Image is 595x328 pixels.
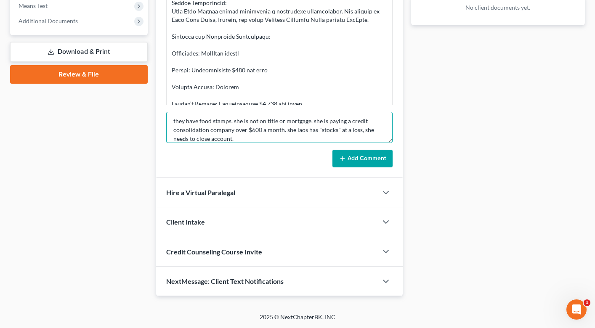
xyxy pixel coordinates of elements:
[332,150,393,167] button: Add Comment
[10,42,148,62] a: Download & Print
[58,313,537,328] div: 2025 © NextChapterBK, INC
[166,218,205,226] span: Client Intake
[566,299,587,320] iframe: Intercom live chat
[19,2,48,9] span: Means Test
[166,188,235,196] span: Hire a Virtual Paralegal
[418,3,578,12] p: No client documents yet.
[10,65,148,84] a: Review & File
[166,277,284,285] span: NextMessage: Client Text Notifications
[19,17,78,24] span: Additional Documents
[584,299,590,306] span: 1
[166,248,262,256] span: Credit Counseling Course Invite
